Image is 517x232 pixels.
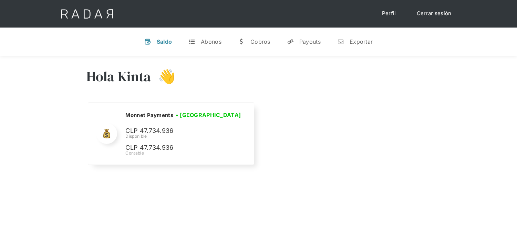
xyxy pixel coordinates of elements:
div: t [188,38,195,45]
p: CLP 47.734.936 [125,126,229,136]
div: n [337,38,344,45]
h3: Hola Kinta [86,68,151,85]
h3: • [GEOGRAPHIC_DATA] [176,111,241,119]
a: Perfil [375,7,403,20]
div: w [238,38,245,45]
div: Saldo [157,38,172,45]
a: Cerrar sesión [410,7,458,20]
div: Payouts [299,38,321,45]
div: Contable [125,150,243,156]
h3: 👋 [151,68,175,85]
div: v [144,38,151,45]
div: Exportar [350,38,373,45]
p: CLP 47.734.936 [125,143,229,153]
div: Disponible [125,133,243,139]
div: Abonos [201,38,221,45]
h2: Monnet Payments [125,112,173,119]
div: Cobros [250,38,270,45]
div: y [287,38,294,45]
